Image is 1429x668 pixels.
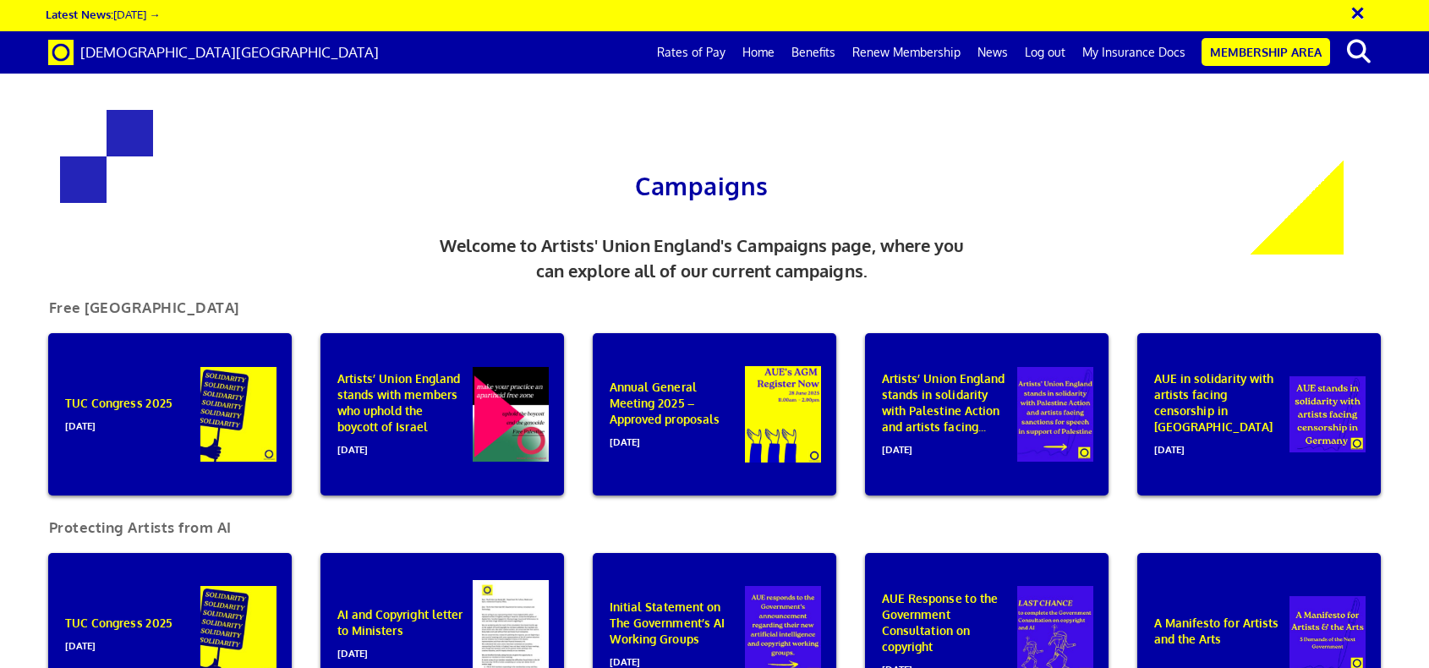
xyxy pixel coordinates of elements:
[1074,31,1194,74] a: My Insurance Docs
[969,31,1016,74] a: News
[36,300,252,323] h2: Free [GEOGRAPHIC_DATA]
[36,520,244,543] h2: Protecting Artists from AI
[649,31,734,74] a: Rates of Pay
[308,333,577,496] a: Artists’ Union England stands with members who uphold the boycott of Israel[DATE]
[1333,34,1385,69] button: search
[852,333,1121,496] a: Artists’ Union England stands in solidarity with Palestine Action and artists facing...[DATE]
[46,7,113,21] strong: Latest News:
[426,233,978,284] p: Welcome to Artists' Union England's Campaigns page, where you can explore all of our current camp...
[1202,38,1330,66] a: Membership Area
[783,31,844,74] a: Benefits
[46,7,160,21] a: Latest News:[DATE] →
[844,31,969,74] a: Renew Membership
[80,43,379,61] span: [DEMOGRAPHIC_DATA][GEOGRAPHIC_DATA]
[36,31,391,74] a: Brand [DEMOGRAPHIC_DATA][GEOGRAPHIC_DATA]
[1125,333,1393,496] a: AUE in solidarity with artists facing censorship in [GEOGRAPHIC_DATA][DATE]
[580,333,849,496] a: Annual General Meeting 2025 – Approved proposals[DATE]
[36,333,304,496] a: TUC Congress 2025[DATE]
[635,171,768,201] span: Campaigns
[734,31,783,74] a: Home
[1016,31,1074,74] a: Log out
